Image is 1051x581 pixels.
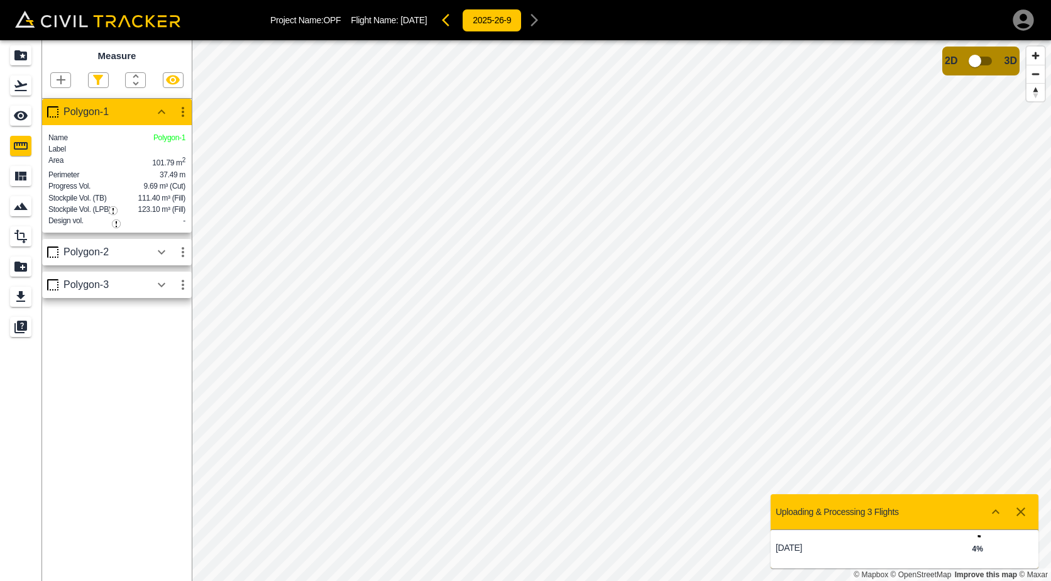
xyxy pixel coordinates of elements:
[462,9,522,32] button: 2025-26-9
[1026,47,1045,65] button: Zoom in
[983,499,1008,524] button: Show more
[1004,55,1017,67] span: 3D
[192,40,1051,581] canvas: Map
[945,55,957,67] span: 2D
[776,543,905,553] p: [DATE]
[351,15,427,25] p: Flight Name:
[955,570,1017,579] a: Map feedback
[400,15,427,25] span: [DATE]
[776,507,899,517] p: Uploading & Processing 3 Flights
[972,545,982,553] strong: 4 %
[270,15,341,25] p: Project Name: OPF
[1026,83,1045,101] button: Reset bearing to north
[1019,570,1048,579] a: Maxar
[1026,65,1045,83] button: Zoom out
[15,11,180,28] img: Civil Tracker
[891,570,952,579] a: OpenStreetMap
[854,570,888,579] a: Mapbox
